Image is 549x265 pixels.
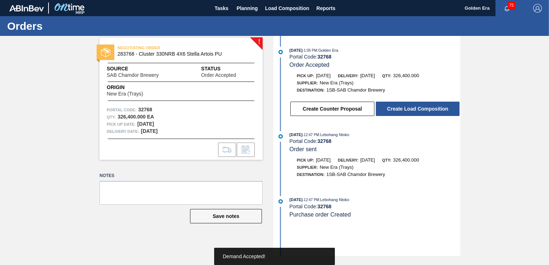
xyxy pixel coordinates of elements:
[290,146,317,152] span: Order sent
[290,102,374,116] button: Create Counter Proposal
[393,73,419,78] span: 326,400.000
[316,157,331,163] span: [DATE]
[360,73,375,78] span: [DATE]
[297,172,324,177] span: Destination:
[223,254,265,259] span: Demand Accepted!
[319,197,349,202] span: : Lebohang Ntoko
[508,1,515,9] span: 75
[382,158,391,162] span: Qty:
[303,48,317,52] span: - 1:05 PM
[326,87,385,93] span: 1SB-SAB Chamdor Brewery
[290,197,303,202] span: [DATE]
[190,209,262,223] button: Save notes
[201,73,236,78] span: Order Accepted
[303,133,319,137] span: - 12:47 PM
[297,158,314,162] span: Pick up:
[376,102,460,116] button: Create Load Composition
[137,121,154,127] strong: [DATE]
[214,4,230,13] span: Tasks
[9,5,44,11] img: TNhmsLtSVTkK8tSr43FrP2fwEKptu5GPRR3wAAAABJRU5ErkJggg==
[317,4,336,13] span: Reports
[141,128,157,134] strong: [DATE]
[278,199,283,204] img: atual
[338,74,358,78] span: Delivery:
[290,138,460,144] div: Portal Code:
[107,84,161,91] span: Origin
[533,4,542,13] img: Logout
[320,80,354,85] span: New Era (Trays)
[218,143,236,157] div: Go to Load Composition
[278,134,283,139] img: atual
[290,54,460,60] div: Portal Code:
[101,48,110,57] img: status
[107,106,137,113] span: Portal Code:
[297,74,314,78] span: Pick up:
[117,51,248,57] span: 283768 - Cluster 330NRB 4X6 Stella Artois PU
[290,48,303,52] span: [DATE]
[393,157,419,163] span: 326,400.000
[138,107,152,112] strong: 32768
[338,158,358,162] span: Delivery:
[107,113,116,121] span: Qty :
[107,121,135,128] span: Pick up Date:
[290,132,303,137] span: [DATE]
[326,172,385,177] span: 1SB-SAB Chamdor Brewery
[319,132,349,137] span: : Lebohang Ntoko
[290,211,351,218] span: Purchase order Created
[317,54,331,60] strong: 32768
[320,164,354,170] span: New Era (Trays)
[297,81,318,85] span: Supplier:
[237,143,255,157] div: Inform order change
[495,3,518,13] button: Notifications
[117,44,218,51] span: NEGOTIATING ORDER
[303,198,319,202] span: - 12:47 PM
[317,138,331,144] strong: 32768
[317,204,331,209] strong: 32768
[201,65,255,73] span: Status
[297,165,318,169] span: Supplier:
[7,22,135,30] h1: Orders
[278,50,283,54] img: atual
[107,73,159,78] span: SAB Chamdor Brewery
[317,48,338,52] span: : Golden Era
[290,62,329,68] span: Order Accepted
[107,91,143,97] span: New Era (Trays)
[297,88,324,92] span: Destination:
[382,74,391,78] span: Qty:
[100,171,263,181] label: Notes
[107,65,180,73] span: Source
[360,157,375,163] span: [DATE]
[237,4,258,13] span: Planning
[290,204,460,209] div: Portal Code:
[107,128,139,135] span: Delivery Date:
[117,114,154,120] strong: 326,400.000 EA
[265,4,309,13] span: Load Composition
[316,73,331,78] span: [DATE]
